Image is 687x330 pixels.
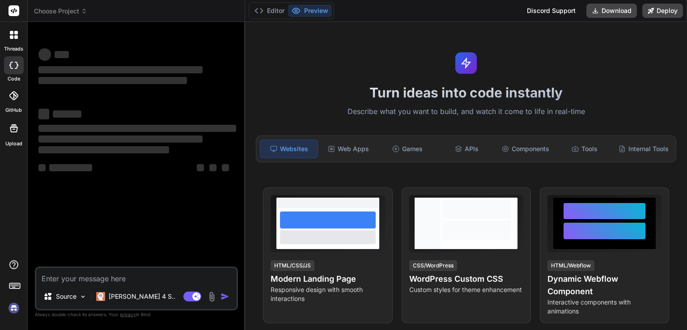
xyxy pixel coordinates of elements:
h4: WordPress Custom CSS [409,273,523,285]
h4: Dynamic Webflow Component [547,273,662,298]
div: HTML/Webflow [547,260,594,271]
p: Describe what you want to build, and watch it come to life in real-time [250,106,682,118]
p: Source [56,292,76,301]
label: GitHub [5,106,22,114]
p: Responsive design with smooth interactions [271,285,385,303]
span: privacy [120,312,136,317]
div: Web Apps [320,140,377,158]
span: ‌ [38,48,51,61]
label: threads [4,45,23,53]
button: Download [586,4,637,18]
div: Components [497,140,554,158]
div: CSS/WordPress [409,260,457,271]
img: Pick Models [79,293,87,300]
div: APIs [438,140,495,158]
span: ‌ [38,135,203,143]
button: Preview [288,4,332,17]
span: ‌ [209,164,216,171]
span: ‌ [38,125,236,132]
div: HTML/CSS/JS [271,260,314,271]
div: Discord Support [522,4,581,18]
span: ‌ [49,164,92,171]
span: ‌ [38,146,169,153]
span: ‌ [38,77,187,84]
div: Websites [260,140,318,158]
div: Internal Tools [615,140,672,158]
label: Upload [5,140,22,148]
label: code [8,75,20,83]
img: Claude 4 Sonnet [96,292,105,301]
button: Editor [251,4,288,17]
p: [PERSON_NAME] 4 S.. [109,292,175,301]
p: Custom styles for theme enhancement [409,285,523,294]
img: icon [221,292,229,301]
span: ‌ [197,164,204,171]
h1: Turn ideas into code instantly [250,85,682,101]
p: Always double-check its answers. Your in Bind [35,310,238,319]
h4: Modern Landing Page [271,273,385,285]
span: ‌ [53,110,81,118]
span: ‌ [222,164,229,171]
span: ‌ [55,51,69,58]
span: ‌ [38,164,46,171]
span: Choose Project [34,7,87,16]
img: attachment [207,292,217,302]
span: ‌ [38,109,49,119]
div: Tools [556,140,613,158]
div: Games [379,140,436,158]
img: signin [6,300,21,316]
span: ‌ [38,66,203,73]
p: Interactive components with animations [547,298,662,316]
button: Deploy [642,4,683,18]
